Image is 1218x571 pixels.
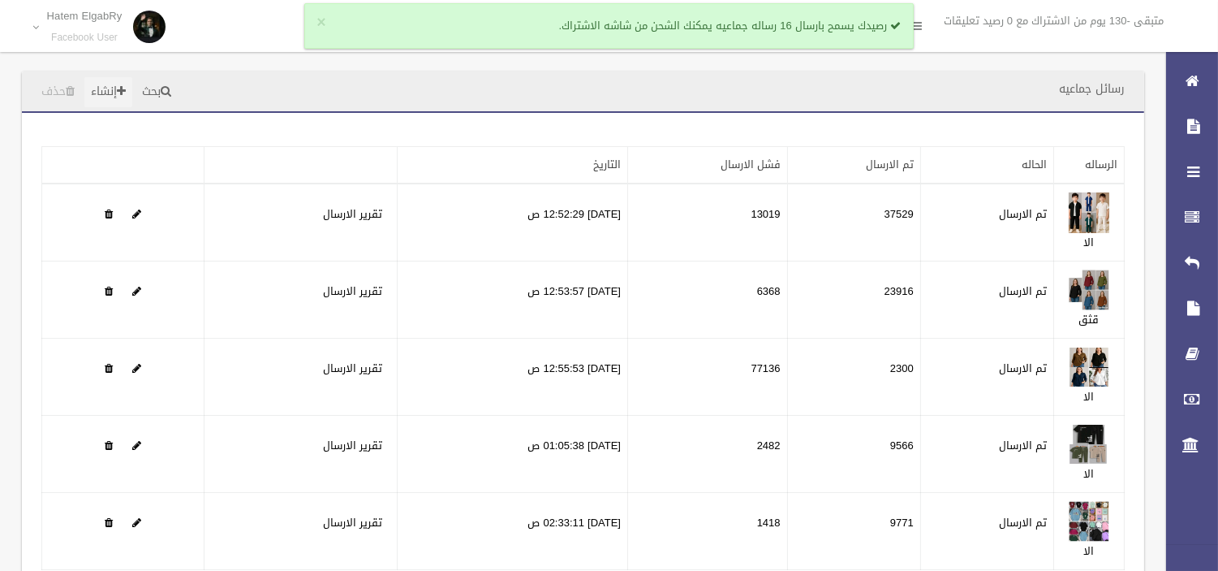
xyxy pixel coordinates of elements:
td: [DATE] 01:05:38 ص [397,416,627,493]
small: Facebook User [47,32,123,44]
td: 2482 [628,416,788,493]
td: 13019 [628,184,788,262]
td: 2300 [787,339,920,416]
a: Edit [132,435,141,456]
label: تم الارسال [999,282,1047,301]
a: فشل الارسال [721,154,781,175]
a: Edit [1069,358,1109,379]
a: قثق [1079,309,1100,330]
a: بحث [136,77,178,107]
img: 638910752364816942.jpg [1069,192,1109,233]
a: Edit [132,204,141,224]
a: الا [1084,387,1095,407]
label: تم الارسال [999,513,1047,533]
td: 9566 [787,416,920,493]
a: Edit [1069,281,1109,301]
p: Hatem ElgabRy [47,10,123,22]
td: 1418 [628,493,788,570]
th: الحاله [920,147,1053,184]
a: Edit [132,513,141,533]
div: رصيدك يسمح بارسال 16 رساله جماعيه يمكنك الشحن من شاشه الاشتراك. [304,3,914,49]
a: تم الارسال [866,154,914,175]
header: رسائل جماعيه [1039,73,1144,105]
img: 638910754294190600.jpg [1069,347,1109,387]
td: [DATE] 12:53:57 ص [397,262,627,339]
td: 9771 [787,493,920,570]
label: تم الارسال [999,205,1047,224]
img: 638910753509971848.jpg [1069,270,1109,310]
a: تقرير الارسال [323,358,382,379]
a: Edit [132,281,141,301]
a: Edit [1069,435,1109,456]
a: إنشاء [84,77,132,107]
a: Edit [1069,513,1109,533]
td: 77136 [628,339,788,416]
a: تقرير الارسال [323,435,382,456]
td: [DATE] 12:55:53 ص [397,339,627,416]
img: 638910812413601407.jpeg [1069,501,1109,542]
td: 37529 [787,184,920,262]
img: 638910759934703804.jpg [1069,424,1109,465]
a: Edit [132,358,141,379]
td: 23916 [787,262,920,339]
a: الا [1084,464,1095,484]
td: 6368 [628,262,788,339]
label: تم الارسال [999,359,1047,379]
a: الا [1084,541,1095,561]
a: Edit [1069,204,1109,224]
th: الرساله [1054,147,1125,184]
a: تقرير الارسال [323,513,382,533]
label: تم الارسال [999,436,1047,456]
td: [DATE] 02:33:11 ص [397,493,627,570]
td: [DATE] 12:52:29 ص [397,184,627,262]
a: الا [1084,232,1095,253]
a: التاريخ [593,154,621,175]
button: × [316,15,325,31]
a: تقرير الارسال [323,281,382,301]
a: تقرير الارسال [323,204,382,224]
